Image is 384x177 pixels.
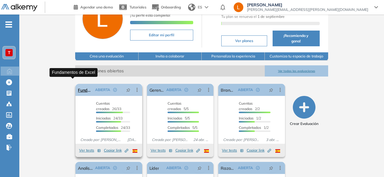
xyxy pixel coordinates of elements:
img: ESP [275,149,280,153]
img: ESP [133,149,137,153]
div: Fundamentos de Excel [50,68,98,77]
span: pushpin [126,166,130,170]
button: Copiar link [247,147,271,154]
span: [PERSON_NAME] [247,2,368,7]
span: 2/2 [239,101,260,111]
span: Iniciadas [168,116,182,120]
button: pushpin [264,85,278,95]
button: Ver planes [221,35,267,46]
a: Fundamentos de Excel [78,84,93,96]
button: Ver tests [151,147,172,154]
span: ABIERTA [95,165,110,171]
span: Tu plan se renueva el [221,14,285,19]
span: Creado por: [PERSON_NAME] [78,137,125,143]
span: Crear Evaluación [290,121,318,126]
a: Agendar una demo [74,3,113,10]
span: Copiar link [104,148,128,153]
span: ABIERTA [238,165,253,171]
span: 5/5 [168,101,189,111]
span: pushpin [197,87,202,92]
span: Agendar una demo [80,5,113,9]
a: Gerente de Planta [149,84,164,96]
span: pushpin [269,166,273,170]
span: [DATE] [125,137,140,143]
span: ¡Tu perfil está completo! [130,13,170,18]
span: Completados [168,125,190,130]
span: Iniciadas [239,116,254,120]
span: check-circle [113,88,117,92]
button: Customiza tu espacio de trabajo [265,52,328,61]
span: check-circle [256,88,260,92]
span: 24/33 [96,116,123,120]
a: Analista de logística [78,162,93,174]
button: pushpin [193,85,206,95]
span: 3 abr. 2025 [264,137,283,143]
span: Cuentas creadas [239,101,253,111]
span: 24/33 [96,125,130,130]
button: Copiar link [175,147,200,154]
span: [PERSON_NAME][EMAIL_ADDRESS][PERSON_NAME][DOMAIN_NAME] [247,7,368,12]
i: - [5,24,12,25]
button: pushpin [122,85,135,95]
span: T [8,50,11,55]
img: Logo [1,4,37,11]
span: ES [198,5,202,10]
button: Ver tests [79,147,101,154]
button: pushpin [122,163,135,173]
span: pushpin [126,87,130,92]
span: 5/5 [168,125,197,130]
button: Invita a colaborar [139,52,202,61]
button: Ver tests [222,147,244,154]
span: Iniciadas [96,116,111,120]
img: world [188,4,195,11]
span: check-circle [184,88,188,92]
button: ¡Recomienda y gana! [273,31,320,46]
span: Completados [239,125,261,130]
span: Onboarding [161,5,181,9]
span: Creado por: [PERSON_NAME] [221,137,263,143]
span: check-circle [113,166,117,170]
button: pushpin [264,163,278,173]
span: Cuentas creadas [168,101,181,111]
button: Personaliza la experiencia [202,52,265,61]
span: pushpin [269,87,273,92]
span: 5/5 [168,116,190,120]
span: Creado por: [PERSON_NAME] [149,137,191,143]
span: Completados [96,125,118,130]
span: Tutoriales [130,5,146,9]
img: ESP [204,149,209,153]
button: Copiar link [104,147,128,154]
a: Razonamiento lógico - Avanzado [221,162,235,174]
button: Editar mi perfil [130,30,193,41]
span: pushpin [197,166,202,170]
img: arrow [205,6,208,8]
span: ABIERTA [166,87,181,93]
span: ABIERTA [95,87,110,93]
span: Cuentas creadas [96,101,110,111]
span: Copiar link [175,148,200,153]
a: Brand Manager [221,84,235,96]
span: Copiar link [247,148,271,153]
b: 1 de septiembre [257,14,285,19]
span: Evaluaciones abiertas [75,65,265,77]
span: 26/33 [96,101,121,111]
span: 1/2 [239,116,261,120]
span: 1/2 [239,125,269,130]
span: 24 abr. 2025 [191,137,211,143]
a: Líder [149,162,159,174]
span: check-circle [184,166,188,170]
button: Ver todas las evaluaciones [265,65,328,77]
button: Crea una evaluación [75,52,138,61]
button: Crear Evaluación [290,96,318,126]
button: pushpin [193,163,206,173]
span: ABIERTA [238,87,253,93]
span: check-circle [256,166,260,170]
button: Onboarding [151,1,181,14]
span: ABIERTA [166,165,181,171]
